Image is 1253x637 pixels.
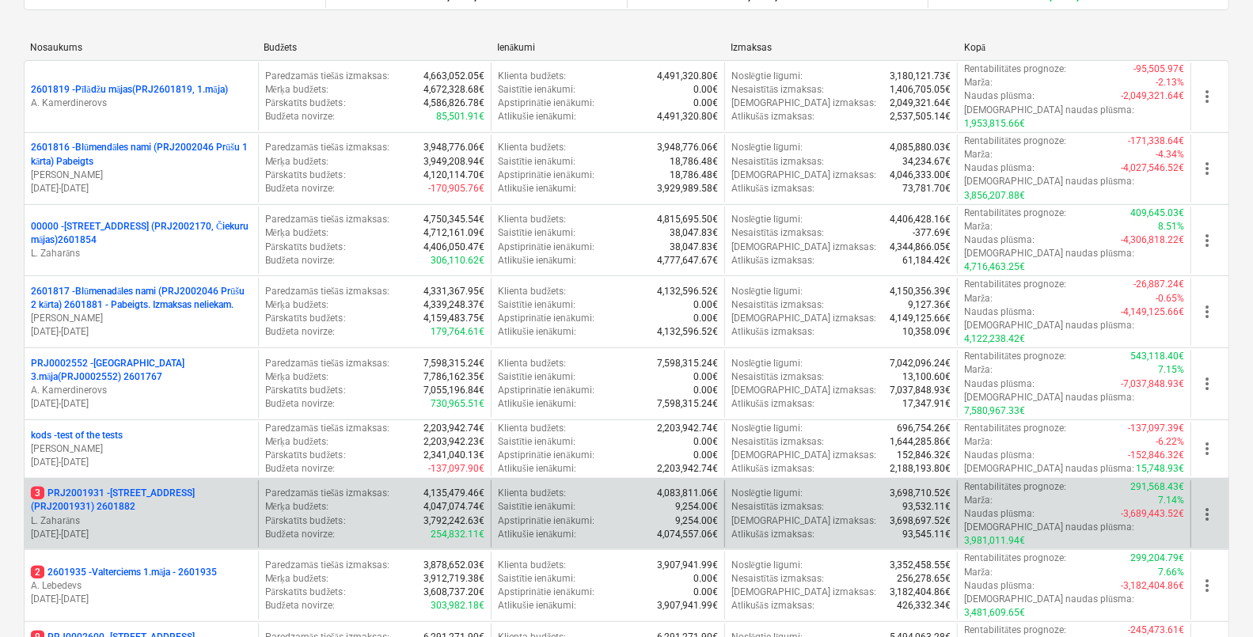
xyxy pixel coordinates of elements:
p: -3,182,404.86€ [1121,579,1184,593]
p: Mērķa budžets : [265,83,329,97]
p: A. Kamerdinerovs [31,384,252,397]
p: 2601819 - Pīlādžu mājas(PRJ2601819, 1.māja) [31,83,228,97]
p: Budžeta novirze : [265,397,335,411]
p: 2,341,040.13€ [423,449,484,462]
p: 7,598,315.24€ [423,357,484,370]
p: 0.00€ [693,97,718,110]
div: 00000 -[STREET_ADDRESS] (PRJ2002170, Čiekuru mājas)2601854L. Zaharāns [31,220,252,260]
p: 4,120,114.70€ [423,169,484,182]
p: 38,047.83€ [670,241,718,254]
p: [DEMOGRAPHIC_DATA] naudas plūsma : [964,391,1134,404]
p: 0.00€ [693,370,718,384]
p: Mērķa budžets : [265,500,329,514]
p: Klienta budžets : [498,357,566,370]
p: [DEMOGRAPHIC_DATA] izmaksas : [731,169,876,182]
p: 7.66% [1158,566,1184,579]
p: Apstiprinātie ienākumi : [498,384,594,397]
span: more_vert [1198,87,1217,106]
p: Klienta budžets : [498,285,566,298]
p: 7,580,967.33€ [964,404,1025,418]
p: L. Zaharāns [31,247,252,260]
p: PRJ2001931 - [STREET_ADDRESS] (PRJ2001931) 2601882 [31,487,252,514]
p: 34,234.67€ [902,155,951,169]
p: 4,750,345.54€ [423,213,484,226]
div: 22601935 -Valterciems 1.māja - 2601935A. Lebedevs[DATE]-[DATE] [31,566,252,606]
div: PRJ0002552 -[GEOGRAPHIC_DATA] 3.māja(PRJ0002552) 2601767A. Kamerdinerovs[DATE]-[DATE] [31,357,252,411]
p: 2601817 - Blūmenadāles nami (PRJ2002046 Prūšu 2 kārta) 2601881 - Pabeigts. Izmaksas neliekam. [31,285,252,312]
p: 4,074,557.06€ [657,528,718,541]
p: Apstiprinātie ienākumi : [498,169,594,182]
span: 2 [31,566,44,578]
p: Paredzamās tiešās izmaksas : [265,422,389,435]
p: Pārskatīts budžets : [265,97,346,110]
p: 3,878,652.03€ [423,559,484,572]
p: Marža : [964,494,993,507]
p: 7,598,315.24€ [657,397,718,411]
p: 00000 - [STREET_ADDRESS] (PRJ2002170, Čiekuru mājas)2601854 [31,220,252,247]
p: 0.00€ [693,449,718,462]
p: [PERSON_NAME] [31,442,252,456]
p: 9,127.36€ [908,298,951,312]
p: 3,182,404.86€ [890,586,951,599]
p: Budžeta novirze : [265,528,335,541]
p: Mērķa budžets : [265,572,329,586]
div: 2601816 -Blūmendāles nami (PRJ2002046 Prūšu 1 kārta) Pabeigts[PERSON_NAME][DATE]-[DATE] [31,141,252,195]
p: 3,912,719.38€ [423,572,484,586]
p: Nesaistītās izmaksas : [731,83,825,97]
p: 4,339,248.37€ [423,298,484,312]
p: Atlikušās izmaksas : [731,110,814,123]
p: Atlikušās izmaksas : [731,397,814,411]
p: Mērķa budžets : [265,435,329,449]
div: Nosaukums [30,42,251,53]
p: 4,150,356.39€ [890,285,951,298]
p: Naudas plūsma : [964,161,1035,175]
p: kods - test of the tests [31,429,123,442]
p: A. Kamerdinerovs [31,97,252,110]
span: more_vert [1198,231,1217,250]
p: Nesaistītās izmaksas : [731,226,825,240]
p: 291,568.43€ [1130,480,1184,494]
p: Atlikušie ienākumi : [498,254,576,267]
p: 3,981,011.94€ [964,534,1025,548]
div: 2601817 -Blūmenadāles nami (PRJ2002046 Prūšu 2 kārta) 2601881 - Pabeigts. Izmaksas neliekam.[PERS... [31,285,252,339]
p: Saistītie ienākumi : [498,155,575,169]
p: Rentabilitātes prognoze : [964,278,1066,291]
p: Saistītie ienākumi : [498,572,575,586]
p: -137,097.90€ [428,462,484,476]
p: [DEMOGRAPHIC_DATA] izmaksas : [731,449,876,462]
p: Pārskatīts budžets : [265,241,346,254]
span: more_vert [1198,159,1217,178]
p: -4,149,125.66€ [1121,305,1184,319]
p: 3,929,989.58€ [657,182,718,195]
p: 4,586,826.78€ [423,97,484,110]
p: Naudas plūsma : [964,449,1035,462]
p: Saistītie ienākumi : [498,298,575,312]
p: 4,135,479.46€ [423,487,484,500]
span: more_vert [1198,505,1217,524]
span: more_vert [1198,302,1217,321]
p: Marža : [964,292,993,305]
p: Atlikušās izmaksas : [731,182,814,195]
p: 4,491,320.80€ [657,70,718,83]
p: 1,953,815.66€ [964,117,1025,131]
p: 2,203,942.23€ [423,435,484,449]
p: Naudas plūsma : [964,233,1035,247]
p: [DEMOGRAPHIC_DATA] naudas plūsma : [964,462,1134,476]
p: Rentabilitātes prognoze : [964,207,1066,220]
p: Rentabilitātes prognoze : [964,350,1066,363]
p: 9,254.00€ [675,514,718,528]
p: 2,203,942.74€ [657,422,718,435]
iframe: Chat Widget [1174,561,1253,637]
p: 93,545.11€ [902,528,951,541]
p: Marža : [964,220,993,233]
div: 2601819 -Pīlādžu mājas(PRJ2601819, 1.māja)A. Kamerdinerovs [31,83,252,110]
p: 3,948,776.06€ [657,141,718,154]
p: Pārskatīts budžets : [265,384,346,397]
p: -3,689,443.52€ [1121,507,1184,521]
p: 4,083,811.06€ [657,487,718,500]
p: -377.69€ [913,226,951,240]
p: Atlikušās izmaksas : [731,462,814,476]
p: Rentabilitātes prognoze : [964,422,1066,435]
p: Apstiprinātie ienākumi : [498,241,594,254]
p: 7,598,315.24€ [657,357,718,370]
